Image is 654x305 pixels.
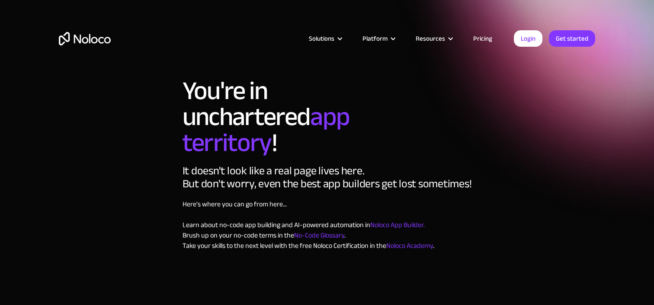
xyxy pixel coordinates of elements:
a: Pricing [462,33,503,44]
a: Get started [549,30,595,47]
a: home [59,32,111,45]
div: It doesn't look like a real page lives here. But don't worry, even the best app builders get lost... [183,164,472,190]
p: Here's where you can go from here... Learn about no-code app building and AI-powered automation i... [183,199,434,251]
a: No-Code Glossary [294,229,344,242]
div: Platform [352,33,405,44]
div: Resources [405,33,462,44]
div: Platform [362,33,388,44]
a: Login [514,30,542,47]
a: Noloco App Builder. [370,218,425,231]
div: Solutions [309,33,334,44]
div: Resources [416,33,445,44]
div: Solutions [298,33,352,44]
a: Noloco Academy [386,239,433,252]
span: app territory [183,93,350,167]
h1: You're in unchartered ! [183,78,420,156]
